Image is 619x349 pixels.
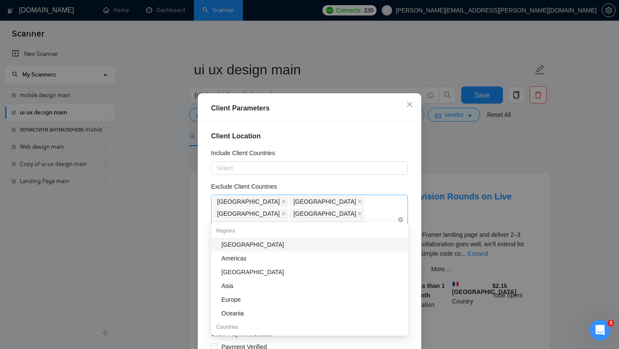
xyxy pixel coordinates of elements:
div: Asia [211,279,408,293]
div: Asia [221,281,403,291]
div: Regions [211,224,408,238]
span: close [358,211,362,216]
div: Africa [211,238,408,251]
div: Antarctica [211,265,408,279]
span: [GEOGRAPHIC_DATA] [294,197,356,206]
div: Oceania [221,309,403,318]
span: 3 [607,320,614,327]
span: Russia [290,196,365,207]
h4: Client Location [211,131,408,141]
div: Americas [221,254,403,263]
button: Close [398,93,421,116]
h5: Exclude Client Countries [211,182,277,191]
div: Europe [221,295,403,304]
span: Indonesia [290,208,365,219]
span: close [358,199,362,204]
span: [GEOGRAPHIC_DATA] [294,209,356,218]
span: close [406,101,413,108]
div: [GEOGRAPHIC_DATA] [221,267,403,277]
span: close [282,199,286,204]
div: Countries [211,320,408,334]
div: Europe [211,293,408,306]
span: Ukraine [213,196,288,207]
span: Pakistan [290,220,365,231]
span: [GEOGRAPHIC_DATA] [294,221,356,230]
div: Oceania [211,306,408,320]
div: Americas [211,251,408,265]
span: Kenya [213,220,288,231]
span: close-circle [398,217,403,222]
span: [GEOGRAPHIC_DATA] [217,197,280,206]
div: [GEOGRAPHIC_DATA] [221,240,403,249]
span: [GEOGRAPHIC_DATA] [217,209,280,218]
iframe: Intercom live chat [590,320,610,340]
span: India [213,208,288,219]
h5: Include Client Countries [211,148,275,158]
span: [GEOGRAPHIC_DATA] [217,221,280,230]
div: Client Parameters [211,103,408,113]
span: close [282,211,286,216]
